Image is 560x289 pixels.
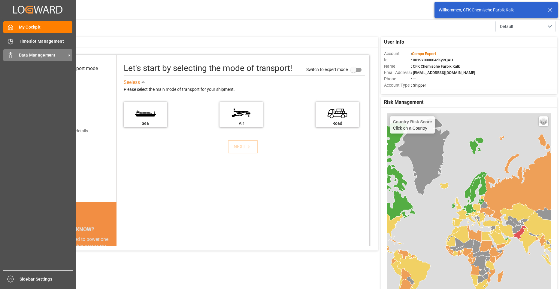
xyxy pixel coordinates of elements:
div: NEXT [234,143,252,150]
span: Sidebar Settings [20,276,73,282]
div: Click on a Country [393,119,432,131]
button: next slide / item [108,236,117,286]
span: Id [384,57,411,63]
span: Timeslot Management [19,38,73,45]
span: Default [500,23,513,30]
span: Compo Expert [412,51,436,56]
span: Account Type [384,82,411,88]
span: : 0019Y000004dKyPQAU [411,58,453,62]
div: See less [124,79,140,86]
span: Data Management [19,52,66,58]
div: Air [222,120,260,127]
span: Name [384,63,411,69]
div: Willkommen, CFK Chemische Farbik Kalk [439,7,542,13]
button: NEXT [228,140,258,153]
span: : [EMAIL_ADDRESS][DOMAIN_NAME] [411,70,475,75]
span: : Shipper [411,83,426,88]
div: Please select the main mode of transport for your shipment. [124,86,365,93]
span: My Cockpit [19,24,73,30]
span: Switch to expert mode [306,67,348,72]
h4: Country Risk Score [393,119,432,124]
span: User Info [384,38,404,46]
span: Phone [384,76,411,82]
span: : [411,51,436,56]
div: Road [319,120,356,127]
span: : — [411,77,416,81]
span: Account [384,51,411,57]
div: Sea [127,120,164,127]
button: open menu [495,21,555,32]
span: Risk Management [384,99,423,106]
a: My Cockpit [3,21,72,33]
a: Timeslot Management [3,35,72,47]
span: Email Address [384,69,411,76]
a: Layers [539,116,548,126]
div: Let's start by selecting the mode of transport! [124,62,292,75]
div: Add shipping details [50,128,88,134]
span: : CFK Chemische Farbik Kalk [411,64,460,69]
